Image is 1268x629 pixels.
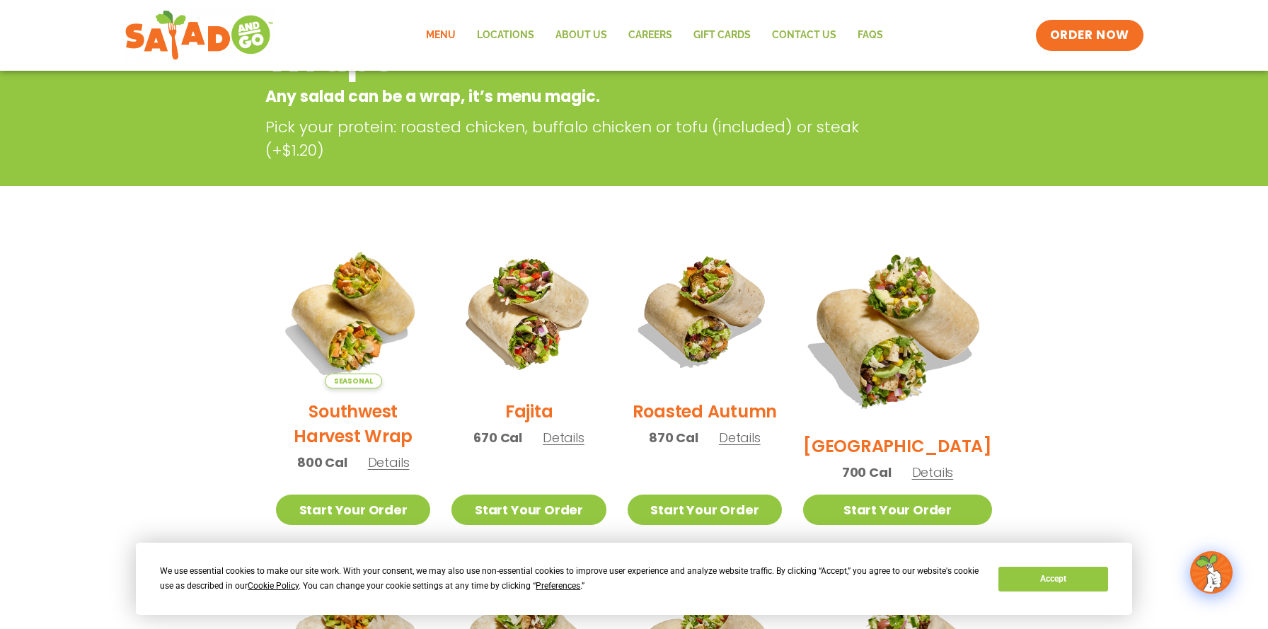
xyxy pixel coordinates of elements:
img: Product photo for BBQ Ranch Wrap [787,218,1008,439]
h2: Southwest Harvest Wrap [276,399,430,449]
span: 800 Cal [297,453,347,472]
span: Seasonal [325,374,382,388]
a: FAQs [847,19,894,52]
span: Preferences [536,581,580,591]
a: ORDER NOW [1036,20,1143,51]
span: Details [912,463,954,481]
img: Product photo for Southwest Harvest Wrap [276,234,430,388]
a: Start Your Order [803,495,992,525]
img: Product photo for Fajita Wrap [451,234,606,388]
h2: Fajita [505,399,553,424]
nav: Menu [415,19,894,52]
span: 670 Cal [473,428,522,447]
span: ORDER NOW [1050,27,1129,44]
a: Contact Us [761,19,847,52]
a: Careers [618,19,683,52]
div: Cookie Consent Prompt [136,543,1132,615]
a: Menu [415,19,466,52]
a: Start Your Order [451,495,606,525]
a: About Us [545,19,618,52]
span: 870 Cal [649,428,698,447]
span: 700 Cal [842,463,892,482]
a: Start Your Order [276,495,430,525]
span: Details [368,454,410,471]
button: Accept [998,567,1107,592]
h2: [GEOGRAPHIC_DATA] [803,434,992,458]
span: Details [719,429,761,446]
p: Any salad can be a wrap, it’s menu magic. [265,85,889,108]
img: new-SAG-logo-768×292 [125,7,274,64]
a: Locations [466,19,545,52]
img: wpChatIcon [1192,553,1231,592]
img: Product photo for Roasted Autumn Wrap [628,234,782,388]
div: We use essential cookies to make our site work. With your consent, we may also use non-essential ... [160,564,981,594]
a: Start Your Order [628,495,782,525]
p: Pick your protein: roasted chicken, buffalo chicken or tofu (included) or steak (+$1.20) [265,115,895,162]
h2: Roasted Autumn [633,399,778,424]
span: Cookie Policy [248,581,299,591]
a: GIFT CARDS [683,19,761,52]
span: Details [543,429,584,446]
